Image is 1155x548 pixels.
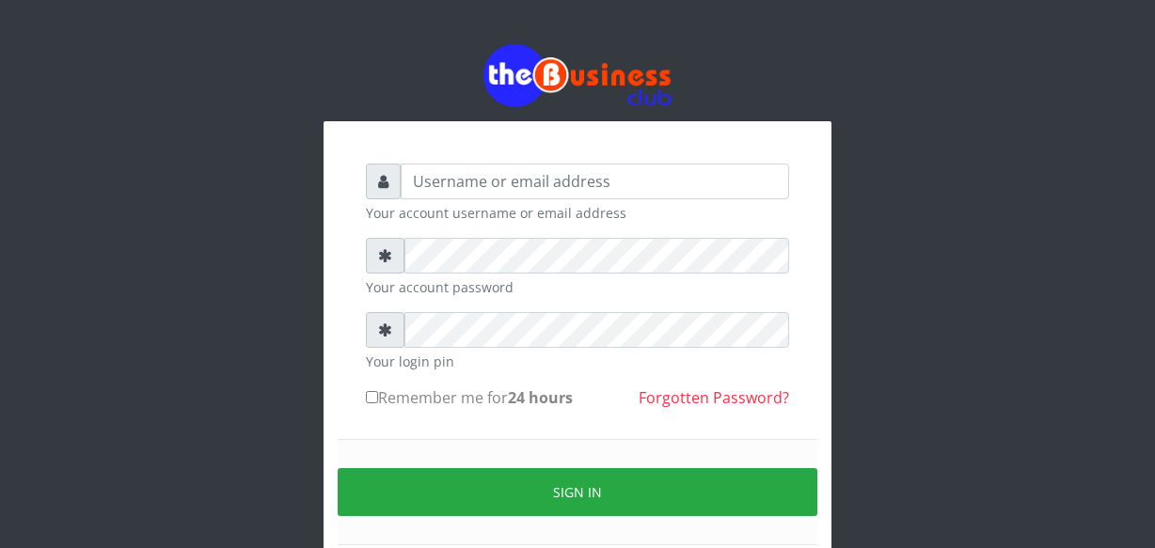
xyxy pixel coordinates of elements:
[366,386,573,409] label: Remember me for
[401,164,789,199] input: Username or email address
[366,277,789,297] small: Your account password
[366,203,789,223] small: Your account username or email address
[338,468,817,516] button: Sign in
[508,387,573,408] b: 24 hours
[639,387,789,408] a: Forgotten Password?
[366,391,378,403] input: Remember me for24 hours
[366,352,789,371] small: Your login pin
